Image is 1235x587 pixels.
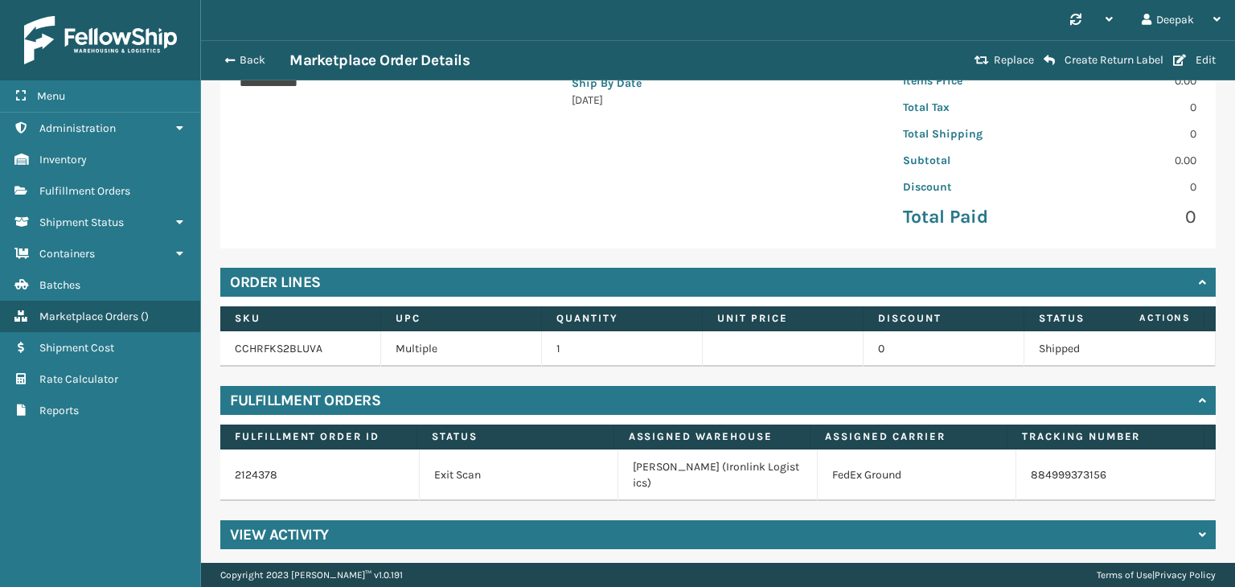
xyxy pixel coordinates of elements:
[230,525,329,544] h4: View Activity
[39,278,80,292] span: Batches
[1031,468,1106,482] a: 884999373156
[235,468,277,482] a: 2124378
[1039,311,1170,326] label: Status
[974,55,989,66] i: Replace
[618,449,818,501] td: [PERSON_NAME] (Ironlink Logistics)
[420,449,619,501] td: Exit Scan
[717,311,848,326] label: Unit Price
[903,125,1040,142] p: Total Shipping
[903,99,1040,116] p: Total Tax
[39,310,138,323] span: Marketplace Orders
[1060,72,1196,89] p: 0.00
[1173,55,1186,66] i: Edit
[864,331,1024,367] td: 0
[1044,54,1055,67] i: Create Return Label
[572,75,865,92] p: Ship By Date
[825,429,992,444] label: Assigned Carrier
[1168,53,1221,68] button: Edit
[235,429,402,444] label: Fulfillment Order Id
[878,311,1009,326] label: Discount
[572,92,865,109] p: [DATE]
[629,429,796,444] label: Assigned Warehouse
[1060,99,1196,116] p: 0
[39,341,114,355] span: Shipment Cost
[556,311,687,326] label: Quantity
[39,247,95,261] span: Containers
[1039,53,1168,68] button: Create Return Label
[1060,152,1196,169] p: 0.00
[903,72,1040,89] p: Items Price
[24,16,177,64] img: logo
[39,404,79,417] span: Reports
[141,310,149,323] span: ( )
[818,449,1017,501] td: FedEx Ground
[39,372,118,386] span: Rate Calculator
[1024,331,1185,367] td: Shipped
[230,391,380,410] h4: Fulfillment Orders
[235,311,366,326] label: SKU
[432,429,599,444] label: Status
[396,311,527,326] label: UPC
[1060,179,1196,195] p: 0
[542,331,703,367] td: 1
[220,563,403,587] p: Copyright 2023 [PERSON_NAME]™ v 1.0.191
[970,53,1039,68] button: Replace
[39,216,124,229] span: Shipment Status
[289,51,470,70] h3: Marketplace Order Details
[39,184,130,198] span: Fulfillment Orders
[1089,305,1200,331] span: Actions
[235,342,322,355] a: CCHRFKS2BLUVA
[39,121,116,135] span: Administration
[1022,429,1189,444] label: Tracking Number
[1060,125,1196,142] p: 0
[1097,569,1152,581] a: Terms of Use
[230,273,321,292] h4: Order Lines
[903,205,1040,229] p: Total Paid
[1155,569,1216,581] a: Privacy Policy
[39,153,87,166] span: Inventory
[1060,205,1196,229] p: 0
[1097,563,1216,587] div: |
[381,331,542,367] td: Multiple
[37,89,65,103] span: Menu
[903,152,1040,169] p: Subtotal
[215,53,289,68] button: Back
[903,179,1040,195] p: Discount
